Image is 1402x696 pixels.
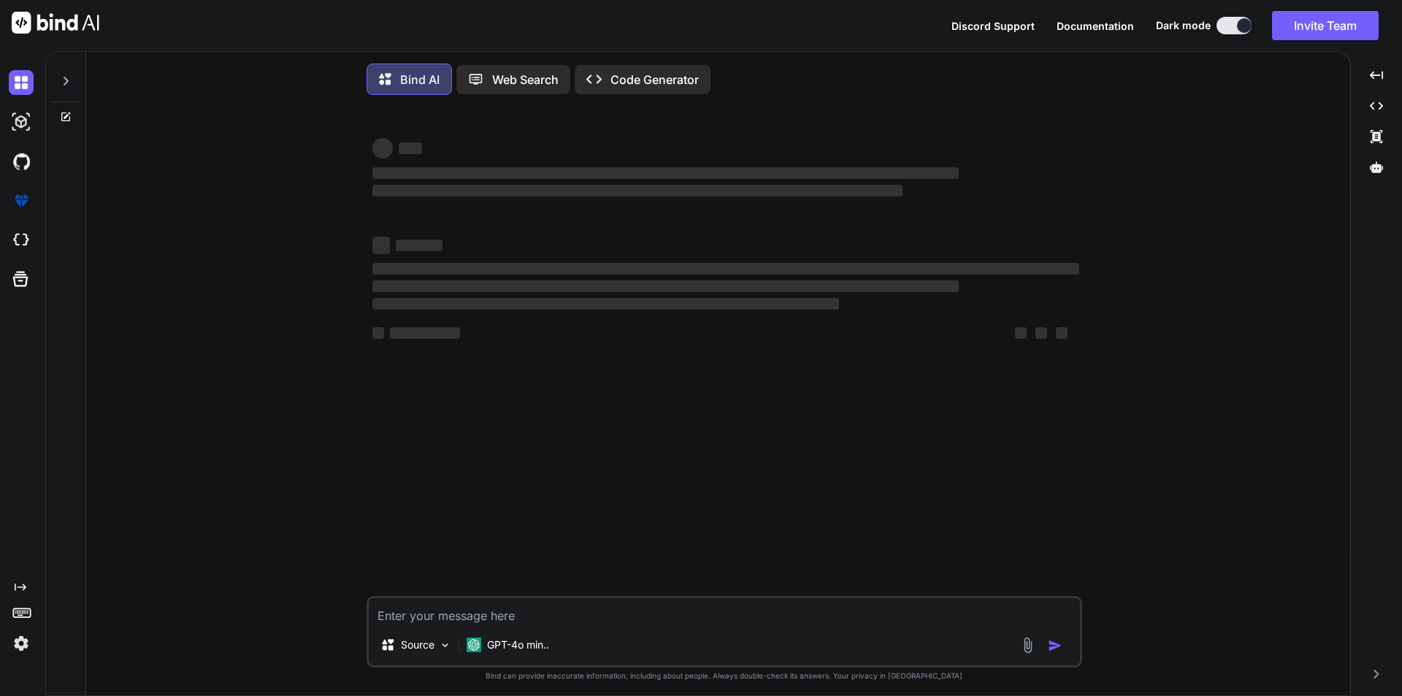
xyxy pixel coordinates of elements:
[1056,327,1068,339] span: ‌
[951,18,1035,34] button: Discord Support
[9,631,34,656] img: settings
[372,237,390,254] span: ‌
[1035,327,1047,339] span: ‌
[372,167,959,179] span: ‌
[9,149,34,174] img: githubDark
[401,638,434,652] p: Source
[610,71,699,88] p: Code Generator
[372,327,384,339] span: ‌
[372,263,1079,275] span: ‌
[396,240,443,251] span: ‌
[1048,638,1062,653] img: icon
[372,138,393,158] span: ‌
[372,280,959,292] span: ‌
[390,327,460,339] span: ‌
[1272,11,1379,40] button: Invite Team
[9,188,34,213] img: premium
[487,638,549,652] p: GPT-4o min..
[367,670,1082,681] p: Bind can provide inaccurate information, including about people. Always double-check its answers....
[439,639,451,651] img: Pick Models
[1015,327,1027,339] span: ‌
[12,12,99,34] img: Bind AI
[1057,20,1134,32] span: Documentation
[467,638,481,652] img: GPT-4o mini
[372,298,839,310] span: ‌
[400,71,440,88] p: Bind AI
[951,20,1035,32] span: Discord Support
[9,228,34,253] img: cloudideIcon
[9,110,34,134] img: darkAi-studio
[372,185,903,196] span: ‌
[399,142,422,154] span: ‌
[1156,18,1211,33] span: Dark mode
[1057,18,1134,34] button: Documentation
[1019,637,1036,654] img: attachment
[9,70,34,95] img: darkChat
[492,71,559,88] p: Web Search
